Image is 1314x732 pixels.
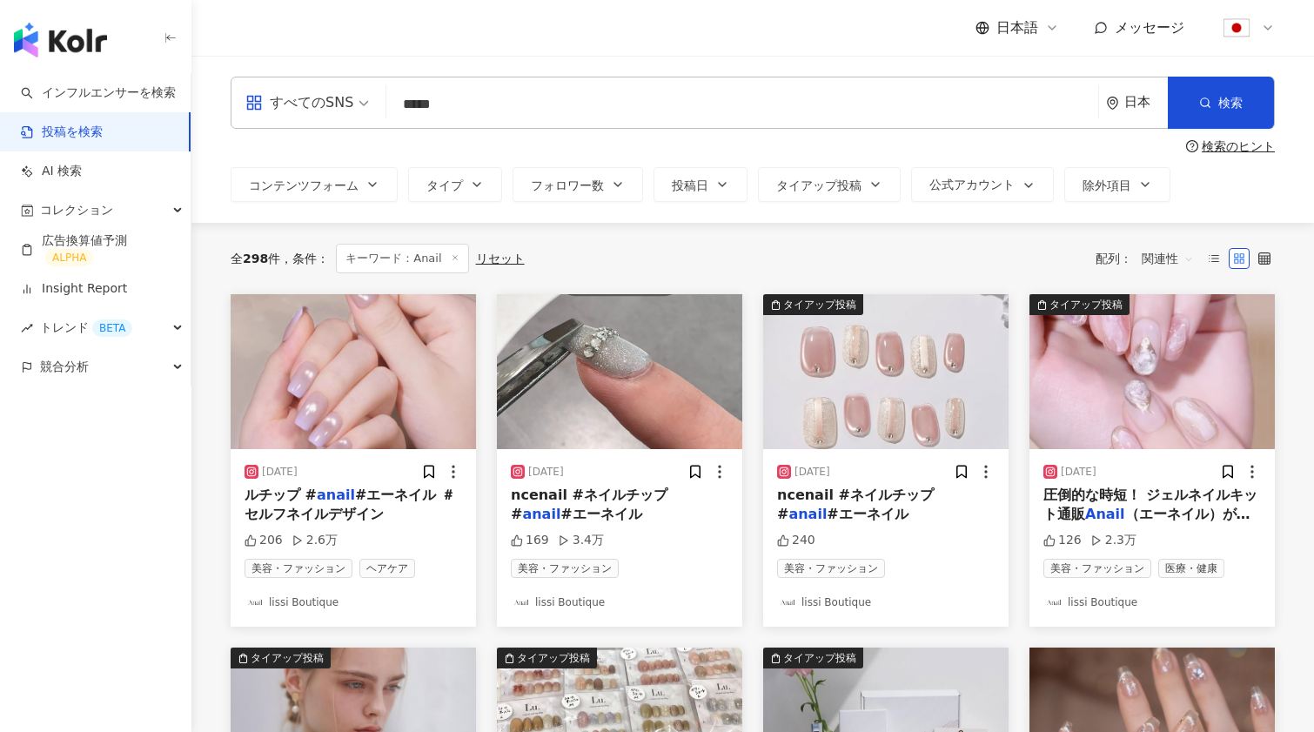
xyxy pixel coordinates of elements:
div: [DATE] [528,465,564,480]
button: タイプ [408,167,502,202]
span: rise [21,322,33,334]
span: 公式アカウント [929,178,1015,191]
button: 投稿日 [654,167,748,202]
span: 競合分析 [40,347,89,386]
span: キーワード：Anail [336,244,468,273]
span: 美容・ファッション [777,559,885,578]
span: 投稿日 [672,178,708,192]
span: （エーネイル）が取り扱う人気の [1043,506,1250,541]
img: post-image [763,294,1009,449]
span: ヘアケア [359,559,415,578]
a: KOL Avatarlissi Boutique [1043,592,1261,613]
img: post-image [497,294,742,449]
span: #エーネイル [560,506,641,522]
button: タイアップ投稿 [758,167,901,202]
div: 2.3万 [1090,532,1136,549]
span: ルチップ # [245,487,317,503]
span: 除外項目 [1083,178,1131,192]
span: タイアップ投稿 [776,178,861,192]
span: フォロワー数 [531,178,604,192]
span: 検索 [1218,96,1243,110]
span: 美容・ファッション [245,559,352,578]
button: 除外項目 [1064,167,1170,202]
span: メッセージ [1115,19,1184,36]
span: コンテンツフォーム [249,178,359,192]
button: 検索 [1168,77,1274,129]
div: タイアップ投稿 [517,649,590,667]
a: Insight Report [21,280,127,298]
a: KOL Avatarlissi Boutique [245,592,462,613]
div: 日本 [1124,95,1168,110]
mark: anail [522,506,560,522]
button: 公式アカウント [911,167,1054,202]
div: [DATE] [262,465,298,480]
img: logo [14,23,107,57]
span: 関連性 [1142,245,1194,272]
a: 広告換算値予測ALPHA [21,232,177,267]
div: タイアップ投稿 [1049,296,1123,313]
div: すべてのSNS [245,89,353,117]
a: 投稿を検索 [21,124,103,141]
a: KOL Avatarlissi Boutique [511,592,728,613]
div: 2.6万 [292,532,338,549]
mark: anail [317,487,355,503]
span: 医療・健康 [1158,559,1224,578]
img: KOL Avatar [245,592,265,613]
img: KOL Avatar [511,592,532,613]
div: 169 [511,532,549,549]
span: #エーネイル [827,506,908,522]
div: 240 [777,532,815,549]
span: トレンド [40,308,132,347]
a: AI 検索 [21,163,82,180]
button: タイアップ投稿 [1029,294,1275,449]
div: タイアップ投稿 [783,296,856,313]
img: post-image [1029,294,1275,449]
span: question-circle [1186,140,1198,152]
div: 全 件 [231,252,280,265]
a: searchインフルエンサーを検索 [21,84,176,102]
img: post-image [231,294,476,449]
span: コレクション [40,191,113,230]
div: [DATE] [1061,465,1096,480]
span: ncenail #ネイルチップ # [511,487,667,522]
span: appstore [245,94,263,111]
mark: Anail [1085,506,1125,522]
a: KOL Avatarlissi Boutique [777,592,995,613]
span: 日本語 [996,18,1038,37]
div: 3.4万 [558,532,604,549]
div: タイアップ投稿 [251,649,324,667]
div: 検索のヒント [1202,139,1275,153]
div: 配列： [1096,245,1203,272]
img: KOL Avatar [777,592,798,613]
span: 298 [243,252,268,265]
div: リセット [476,252,525,265]
div: 206 [245,532,283,549]
img: KOL Avatar [1043,592,1064,613]
span: 圧倒的な時短！ ジェルネイルキット通販 [1043,487,1257,522]
mark: anail [788,506,827,522]
div: タイアップ投稿 [783,649,856,667]
div: [DATE] [794,465,830,480]
div: BETA [92,319,132,337]
span: ncenail #ネイルチップ # [777,487,934,522]
span: 条件 ： [280,252,329,265]
button: フォロワー数 [513,167,643,202]
img: flag-Japan-800x800.png [1220,11,1253,44]
span: 美容・ファッション [1043,559,1151,578]
button: コンテンツフォーム [231,167,398,202]
div: 126 [1043,532,1082,549]
span: 美容・ファッション [511,559,619,578]
span: タイプ [426,178,463,192]
span: environment [1106,97,1119,110]
button: タイアップ投稿 [763,294,1009,449]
